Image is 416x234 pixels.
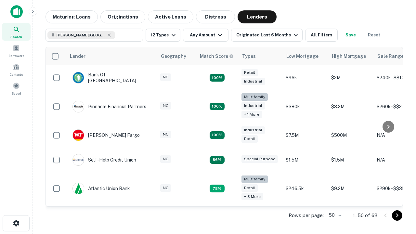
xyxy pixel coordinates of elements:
[210,74,225,82] div: Matching Properties: 15, hasApolloMatch: undefined
[353,212,378,219] p: 1–50 of 63
[146,29,180,42] button: 12 Types
[282,148,328,172] td: $1.5M
[210,103,225,110] div: Matching Properties: 23, hasApolloMatch: undefined
[73,183,84,194] img: picture
[72,101,146,112] div: Pinnacle Financial Partners
[282,47,328,65] th: Low Mortgage
[332,52,366,60] div: High Mortgage
[2,80,31,97] a: Saved
[196,47,238,65] th: Capitalize uses an advanced AI algorithm to match your search with the best lender. The match sco...
[241,155,278,163] div: Special Purpose
[73,130,84,141] img: picture
[364,29,384,42] button: Reset
[57,32,105,38] span: [PERSON_NAME][GEOGRAPHIC_DATA], [GEOGRAPHIC_DATA]
[2,42,31,59] a: Borrowers
[66,47,157,65] th: Lender
[210,185,225,192] div: Matching Properties: 10, hasApolloMatch: undefined
[210,131,225,139] div: Matching Properties: 14, hasApolloMatch: undefined
[289,212,324,219] p: Rows per page:
[73,72,84,83] img: picture
[328,47,373,65] th: High Mortgage
[72,129,140,141] div: [PERSON_NAME] Fargo
[238,47,282,65] th: Types
[200,53,234,60] div: Capitalize uses an advanced AI algorithm to match your search with the best lender. The match sco...
[241,135,258,143] div: Retail
[328,65,373,90] td: $2M
[238,10,277,23] button: Lenders
[73,101,84,112] img: picture
[8,53,24,58] span: Borrowers
[10,72,23,77] span: Contacts
[72,72,150,84] div: Bank Of [GEOGRAPHIC_DATA]
[2,61,31,78] a: Contacts
[160,102,171,110] div: NC
[236,31,300,39] div: Originated Last 6 Months
[2,23,31,41] a: Search
[200,53,232,60] h6: Match Score
[160,131,171,138] div: NC
[72,154,136,166] div: Self-help Credit Union
[210,156,225,164] div: Matching Properties: 11, hasApolloMatch: undefined
[328,172,373,205] td: $9.2M
[328,123,373,148] td: $500M
[160,155,171,163] div: NC
[196,10,235,23] button: Distress
[12,91,21,96] span: Saved
[241,175,268,183] div: Multifamily
[241,69,258,76] div: Retail
[282,172,328,205] td: $246.5k
[45,10,98,23] button: Maturing Loans
[242,52,256,60] div: Types
[282,65,328,90] td: $96k
[377,52,404,60] div: Sale Range
[161,52,186,60] div: Geography
[241,193,263,201] div: + 3 more
[241,126,265,134] div: Industrial
[328,90,373,123] td: $3.2M
[183,29,228,42] button: Any Amount
[241,111,262,118] div: + 1 more
[10,5,23,18] img: capitalize-icon.png
[340,29,361,42] button: Save your search to get updates of matches that match your search criteria.
[241,102,265,110] div: Industrial
[241,184,258,192] div: Retail
[241,93,268,101] div: Multifamily
[286,52,318,60] div: Low Mortgage
[231,29,303,42] button: Originated Last 6 Months
[72,183,130,194] div: Atlantic Union Bank
[241,78,265,85] div: Industrial
[157,47,196,65] th: Geography
[160,73,171,81] div: NC
[383,161,416,192] iframe: Chat Widget
[10,34,22,39] span: Search
[73,154,84,165] img: picture
[305,29,338,42] button: All Filters
[392,210,402,221] button: Go to next page
[328,148,373,172] td: $1.5M
[100,10,145,23] button: Originations
[70,52,85,60] div: Lender
[148,10,193,23] button: Active Loans
[282,123,328,148] td: $7.5M
[160,184,171,192] div: NC
[326,211,343,220] div: 50
[282,90,328,123] td: $380k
